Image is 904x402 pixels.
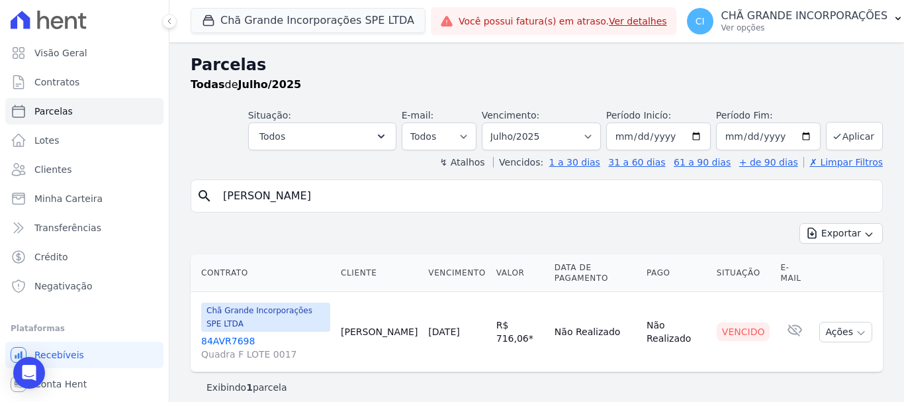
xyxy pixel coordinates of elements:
p: de [191,77,301,93]
td: Não Realizado [549,292,641,372]
strong: Julho/2025 [238,78,302,91]
span: Parcelas [34,105,73,118]
td: [PERSON_NAME] [336,292,423,372]
th: Contrato [191,254,336,292]
span: Clientes [34,163,71,176]
th: Situação [711,254,776,292]
a: ✗ Limpar Filtros [803,157,883,168]
strong: Todas [191,78,225,91]
a: 61 a 90 dias [674,157,731,168]
button: Exportar [799,223,883,244]
a: Minha Carteira [5,185,163,212]
h2: Parcelas [191,53,883,77]
a: 84AVR7698Quadra F LOTE 0017 [201,334,330,361]
span: Lotes [34,134,60,147]
span: Visão Geral [34,46,87,60]
div: Vencido [717,323,770,341]
label: E-mail: [402,110,434,121]
button: Chã Grande Incorporações SPE LTDA [191,8,426,33]
span: Crédito [34,250,68,264]
a: Contratos [5,69,163,95]
a: Parcelas [5,98,163,125]
div: Plataformas [11,321,158,336]
span: CI [696,17,705,26]
span: Negativação [34,279,93,293]
b: 1 [246,382,253,393]
a: + de 90 dias [739,157,798,168]
div: Open Intercom Messenger [13,357,45,389]
a: Recebíveis [5,342,163,368]
p: CHÃ GRANDE INCORPORAÇÕES [721,9,888,23]
span: Recebíveis [34,348,84,362]
p: Exibindo parcela [206,381,287,394]
label: ↯ Atalhos [439,157,484,168]
th: Data de Pagamento [549,254,641,292]
span: Você possui fatura(s) em atraso. [459,15,667,28]
a: Ver detalhes [609,16,667,26]
span: Quadra F LOTE 0017 [201,348,330,361]
button: Todos [248,123,396,150]
label: Vencimento: [482,110,539,121]
p: Ver opções [721,23,888,33]
a: Crédito [5,244,163,270]
a: Visão Geral [5,40,163,66]
td: R$ 716,06 [491,292,549,372]
a: Clientes [5,156,163,183]
a: 1 a 30 dias [549,157,600,168]
span: Chã Grande Incorporações SPE LTDA [201,303,330,332]
input: Buscar por nome do lote ou do cliente [215,183,877,209]
span: Todos [259,128,285,144]
label: Situação: [248,110,291,121]
button: Aplicar [826,122,883,150]
button: Ações [819,322,872,342]
th: E-mail [775,254,814,292]
a: [DATE] [428,327,459,337]
span: Contratos [34,75,79,89]
a: Conta Hent [5,371,163,397]
th: Valor [491,254,549,292]
span: Conta Hent [34,377,87,391]
td: Não Realizado [641,292,711,372]
i: search [197,188,212,204]
label: Período Inicío: [606,110,671,121]
a: Transferências [5,215,163,241]
a: 31 a 60 dias [608,157,665,168]
label: Período Fim: [716,109,821,123]
th: Vencimento [423,254,490,292]
th: Pago [641,254,711,292]
span: Minha Carteira [34,192,103,205]
a: Lotes [5,127,163,154]
a: Negativação [5,273,163,299]
label: Vencidos: [493,157,543,168]
span: Transferências [34,221,101,234]
th: Cliente [336,254,423,292]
